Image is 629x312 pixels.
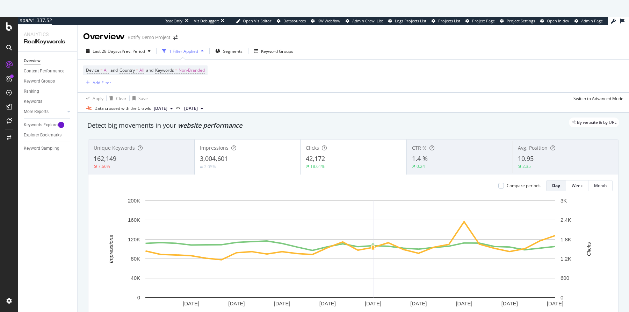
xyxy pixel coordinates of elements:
[100,67,103,73] span: =
[173,35,178,40] div: arrow-right-arrow-left
[223,48,243,54] span: Segments
[194,18,219,24] div: Viz Debugger:
[472,18,495,23] span: Project Page
[24,38,72,46] div: RealKeywords
[306,144,319,151] span: Clicks
[352,18,383,23] span: Admin Crawl List
[130,93,148,104] button: Save
[104,65,109,75] span: All
[561,198,567,204] text: 3K
[507,183,541,189] div: Compare periods
[572,183,583,189] div: Week
[128,217,140,223] text: 160K
[136,67,138,73] span: =
[93,95,103,101] div: Apply
[24,132,62,139] div: Explorer Bookmarks
[176,105,181,111] span: vs
[346,18,383,24] a: Admin Crawl List
[128,236,140,242] text: 120K
[236,18,272,24] a: Open Viz Editor
[154,105,167,112] span: 2025 Sep. 27th
[577,120,616,125] span: By website & by URL
[547,18,569,23] span: Open in dev
[24,68,72,75] a: Content Performance
[365,300,381,306] text: [DATE]
[184,105,198,112] span: 2025 Aug. 30th
[165,18,183,24] div: ReadOnly:
[438,18,460,23] span: Projects List
[569,118,619,127] div: legacy label
[98,163,110,169] div: 7.66%
[117,48,145,54] span: vs Prev. Period
[93,48,117,54] span: Last 28 Days
[83,78,111,87] button: Add Filter
[24,88,72,95] a: Ranking
[107,93,126,104] button: Clear
[24,68,64,75] div: Content Performance
[183,300,199,306] text: [DATE]
[181,104,206,113] button: [DATE]
[24,121,72,129] a: Keywords Explorer
[93,80,111,86] div: Add Filter
[18,17,52,25] a: spa/v1.337.52
[212,45,245,57] button: Segments
[540,18,569,24] a: Open in dev
[228,300,245,306] text: [DATE]
[139,65,144,75] span: All
[18,17,52,24] div: spa/v1.337.52
[573,95,623,101] div: Switch to Advanced Mode
[179,65,205,75] span: Non-Branded
[24,121,59,129] div: Keywords Explorer
[395,18,426,23] span: Logs Projects List
[146,67,153,73] span: and
[546,180,566,191] button: Day
[137,295,140,300] text: 0
[24,57,41,65] div: Overview
[169,48,198,54] div: 1 Filter Applied
[456,300,472,306] text: [DATE]
[110,67,118,73] span: and
[86,67,99,73] span: Device
[561,295,563,300] text: 0
[200,144,229,151] span: Impressions
[417,163,425,169] div: 0.24
[138,95,148,101] div: Save
[561,256,571,262] text: 1.2K
[574,18,603,24] a: Admin Page
[522,163,531,169] div: 2.35
[566,180,588,191] button: Week
[24,108,65,115] a: More Reports
[412,144,427,151] span: CTR %
[561,236,571,242] text: 1.8K
[128,198,140,204] text: 200K
[24,108,49,115] div: More Reports
[94,154,116,163] span: 162,149
[24,98,72,105] a: Keywords
[155,67,174,73] span: Keywords
[200,154,228,163] span: 3,004,601
[94,144,135,151] span: Unique Keywords
[547,300,563,306] text: [DATE]
[83,93,103,104] button: Apply
[274,300,290,306] text: [DATE]
[410,300,427,306] text: [DATE]
[586,242,592,256] text: Clicks
[251,45,296,57] button: Keyword Groups
[24,145,59,152] div: Keyword Sampling
[204,164,216,170] div: 2.05%
[94,105,151,112] div: Data crossed with the Crawls
[581,18,603,23] span: Admin Page
[58,122,64,128] div: Tooltip anchor
[159,45,207,57] button: 1 Filter Applied
[108,235,114,263] text: Impressions
[571,93,623,104] button: Switch to Advanced Mode
[24,132,72,139] a: Explorer Bookmarks
[243,18,272,23] span: Open Viz Editor
[318,18,340,23] span: KW Webflow
[24,31,72,38] div: Analytics
[500,18,535,24] a: Project Settings
[311,18,340,24] a: KW Webflow
[561,217,571,223] text: 2.4K
[24,145,72,152] a: Keyword Sampling
[518,144,548,151] span: Avg. Position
